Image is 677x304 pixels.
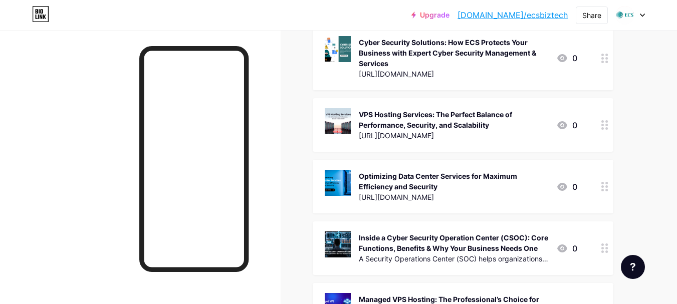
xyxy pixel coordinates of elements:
img: Cyber Security Solutions: How ECS Protects Your Business with Expert Cyber Security Management & ... [325,36,351,62]
div: Inside a Cyber Security Operation Center (CSOC): Core Functions, Benefits & Why Your Business Nee... [359,232,548,253]
div: A Security Operations Center (SOC) helps organizations detect and respond to cyber threats in rea... [359,253,548,264]
img: Inside a Cyber Security Operation Center (CSOC): Core Functions, Benefits & Why Your Business Nee... [325,231,351,257]
div: [URL][DOMAIN_NAME] [359,69,548,79]
div: Cyber Security Solutions: How ECS Protects Your Business with Expert Cyber Security Management & ... [359,37,548,69]
div: Share [582,10,601,21]
div: Optimizing Data Center Services for Maximum Efficiency and Security [359,171,548,192]
img: Optimizing Data Center Services for Maximum Efficiency and Security [325,170,351,196]
a: [DOMAIN_NAME]/ecsbiztech [458,9,568,21]
div: 0 [556,52,577,64]
a: Upgrade [411,11,449,19]
img: VPS Hosting Services: The Perfect Balance of Performance, Security, and Scalability [325,108,351,134]
div: [URL][DOMAIN_NAME] [359,130,548,141]
div: 0 [556,119,577,131]
div: [URL][DOMAIN_NAME] [359,192,548,202]
div: VPS Hosting Services: The Perfect Balance of Performance, Security, and Scalability [359,109,548,130]
img: ecsbiztech [615,6,634,25]
div: 0 [556,181,577,193]
div: 0 [556,242,577,254]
